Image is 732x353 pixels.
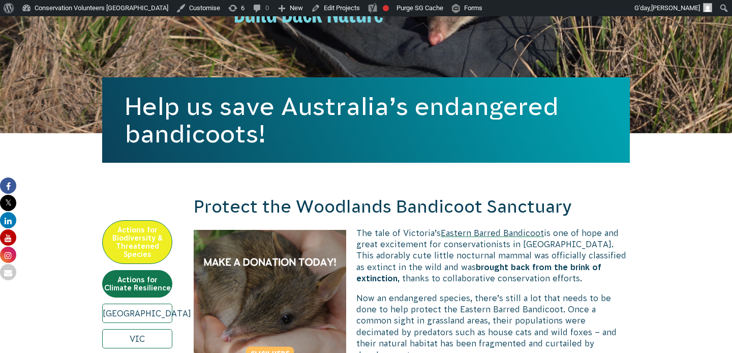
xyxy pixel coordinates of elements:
[383,5,389,11] div: Focus keyphrase not set
[194,195,630,219] h2: Protect the Woodlands Bandicoot Sanctuary
[102,329,172,348] a: VIC
[356,262,601,283] span: brought back from the brink of extinction
[102,220,172,264] a: Actions for Biodiversity & Threatened Species
[102,270,172,298] a: Actions for Climate Resilience
[441,228,544,238] a: Eastern Barred Bandicoot
[398,274,582,283] span: , thanks to collaborative conservation efforts.
[125,93,607,148] h1: Help us save Australia’s endangered bandicoots!
[102,304,172,323] a: [GEOGRAPHIC_DATA]
[651,4,700,12] span: [PERSON_NAME]
[356,228,626,272] span: is one of hope and great excitement for conservationists in [GEOGRAPHIC_DATA]. This adorably cute...
[356,228,441,238] span: The tale of Victoria’s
